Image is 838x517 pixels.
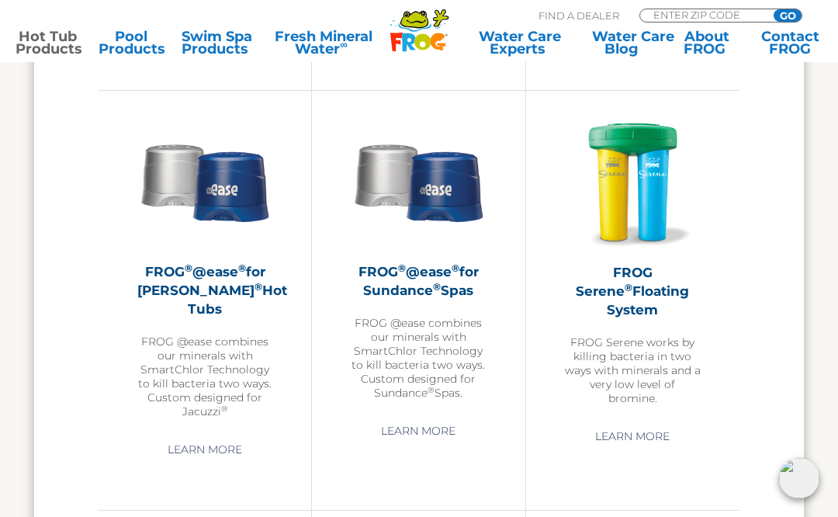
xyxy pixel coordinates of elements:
a: Fresh MineralWater∞ [265,30,383,55]
a: PoolProducts [99,30,163,55]
p: FROG @ease combines our minerals with SmartChlor Technology to kill bacteria two ways. Custom des... [137,335,272,418]
h2: FROG Serene Floating System [565,263,701,319]
a: ContactFROG [758,30,822,55]
sup: ® [221,404,228,414]
h2: FROG @ease for Sundance Spas [351,262,486,300]
a: Learn More [150,435,260,463]
img: Sundance-cartridges-2-300x300.png [351,114,486,249]
sup: ® [238,262,246,274]
input: GO [774,9,802,22]
sup: ® [428,385,435,395]
a: Water CareExperts [467,30,573,55]
a: FROG®@ease®for [PERSON_NAME]®Hot TubsFROG @ease combines our minerals with SmartChlor Technology ... [137,114,272,418]
a: Learn More [577,422,687,450]
h2: FROG @ease for [PERSON_NAME] Hot Tubs [137,262,272,318]
a: FROG Serene®Floating SystemFROG Serene works by killing bacteria in two ways with minerals and a ... [565,114,701,405]
img: hot-tub-product-serene-floater-300x300.png [565,114,701,250]
p: Find A Dealer [538,9,619,23]
img: Sundance-cartridges-2-300x300.png [137,114,272,249]
a: AboutFROG [675,30,739,55]
sup: ® [185,262,192,274]
input: Zip Code Form [652,9,757,20]
a: Water CareBlog [592,30,656,55]
sup: ® [452,262,459,274]
img: openIcon [779,458,819,498]
sup: ® [255,281,262,293]
a: Hot TubProducts [16,30,80,55]
p: FROG Serene works by killing bacteria in two ways with minerals and a very low level of bromine. [565,335,701,405]
sup: ® [625,282,632,293]
sup: ∞ [340,38,348,50]
sup: ® [398,262,406,274]
p: FROG @ease combines our minerals with SmartChlor Technology to kill bacteria two ways. Custom des... [351,316,486,400]
sup: ® [433,281,441,293]
a: Swim SpaProducts [182,30,246,55]
a: FROG®@ease®for Sundance®SpasFROG @ease combines our minerals with SmartChlor Technology to kill b... [351,114,486,400]
a: Learn More [363,417,473,445]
